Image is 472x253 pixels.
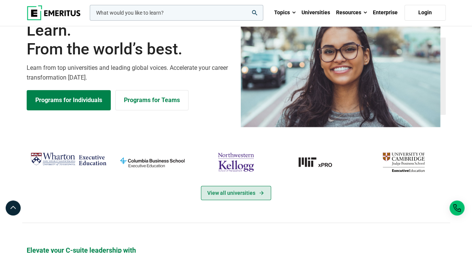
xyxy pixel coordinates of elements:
a: Explore Programs [27,90,111,110]
a: MIT-xPRO [282,150,358,175]
img: Wharton Executive Education [30,150,107,169]
img: cambridge-judge-business-school [365,150,442,175]
img: northwestern-kellogg [198,150,274,175]
h1: Learn. [27,21,232,59]
p: Learn from top universities and leading global voices. Accelerate your career transformation [DATE]. [27,63,232,82]
a: Login [404,5,446,21]
input: woocommerce-product-search-field-0 [90,5,263,21]
span: From the world’s best. [27,40,232,59]
img: columbia-business-school [114,150,190,175]
img: MIT xPRO [282,150,358,175]
img: Learn from the world's best [241,9,440,127]
a: Explore for Business [115,90,188,110]
a: View Universities [201,186,271,200]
